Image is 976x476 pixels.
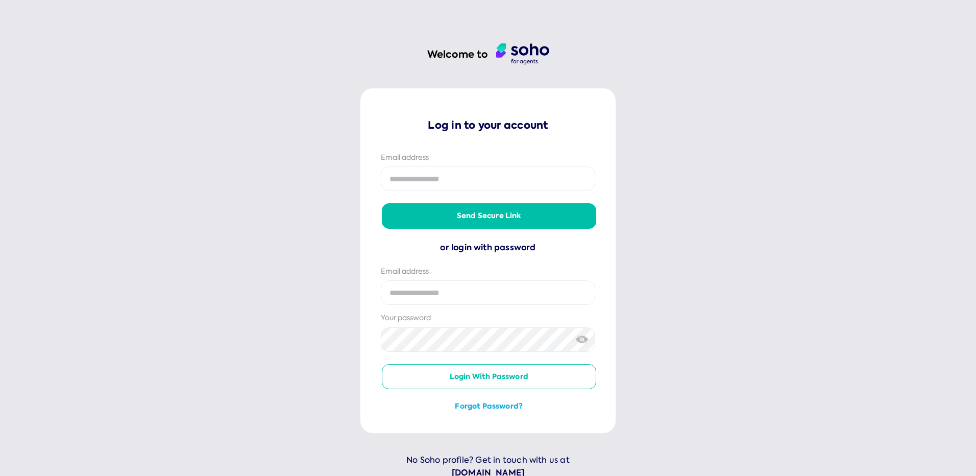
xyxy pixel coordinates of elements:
[381,313,595,323] div: Your password
[382,401,596,412] button: Forgot password?
[381,118,595,132] p: Log in to your account
[496,43,549,65] img: agent logo
[381,267,595,277] div: Email address
[427,47,488,61] h1: Welcome to
[381,241,595,254] div: or login with password
[381,153,595,163] div: Email address
[382,203,596,229] button: Send secure link
[576,334,589,345] img: eye-crossed.svg
[382,364,596,390] button: Login with password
